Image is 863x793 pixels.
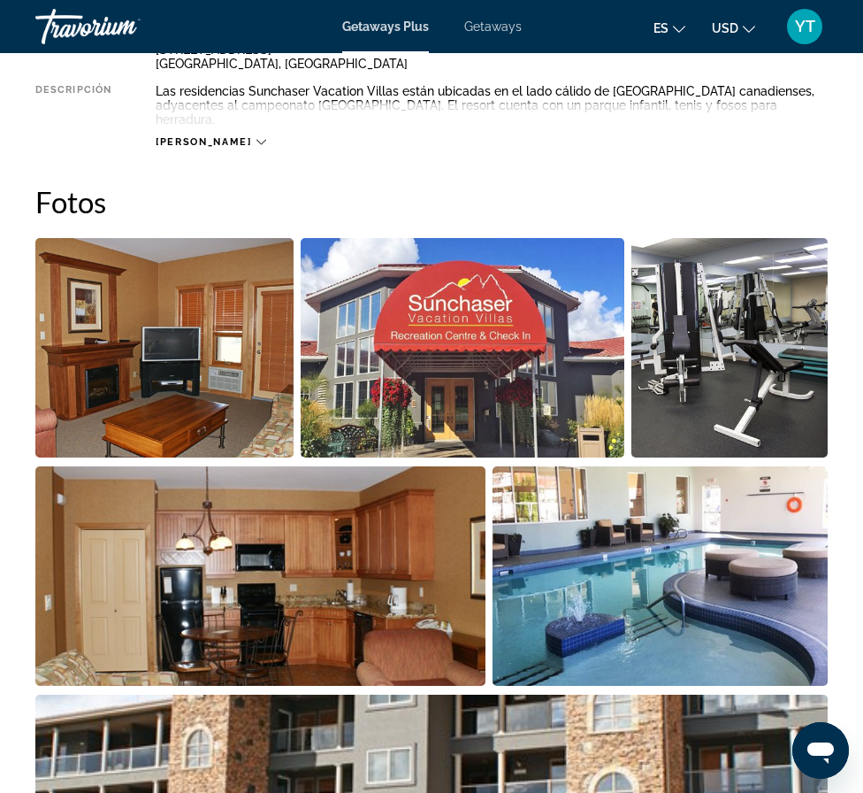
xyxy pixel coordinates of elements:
[35,466,485,687] button: Open full-screen image slider
[156,135,265,149] button: [PERSON_NAME]
[493,466,828,687] button: Open full-screen image slider
[792,722,849,779] iframe: Button to launch messaging window
[653,15,685,41] button: Change language
[653,21,668,35] span: es
[35,4,212,50] a: Travorium
[712,15,755,41] button: Change currency
[35,237,294,458] button: Open full-screen image slider
[795,18,815,35] span: YT
[35,42,111,71] div: Dirección
[156,84,828,127] div: Las residencias Sunchaser Vacation Villas están ubicadas en el lado cálido de [GEOGRAPHIC_DATA] c...
[301,237,625,458] button: Open full-screen image slider
[35,184,828,219] h2: Fotos
[342,19,429,34] a: Getaways Plus
[156,42,828,71] div: [STREET_ADDRESS] [GEOGRAPHIC_DATA], [GEOGRAPHIC_DATA]
[464,19,522,34] a: Getaways
[631,237,828,458] button: Open full-screen image slider
[782,8,828,45] button: User Menu
[35,84,111,127] div: Descripción
[712,21,738,35] span: USD
[156,136,251,148] span: [PERSON_NAME]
